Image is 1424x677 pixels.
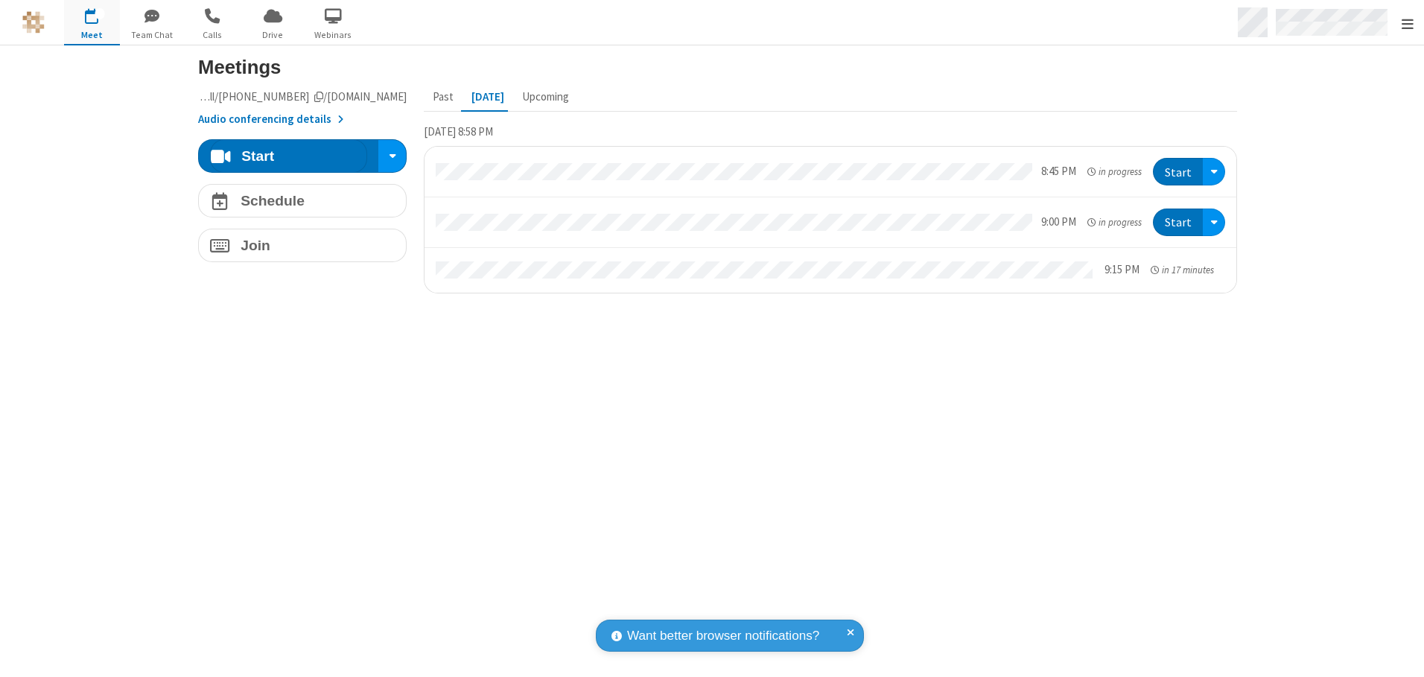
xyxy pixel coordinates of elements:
span: [DATE] 8:58 PM [424,124,493,139]
button: Audio conferencing details [198,111,343,128]
em: in progress [1087,165,1142,179]
button: Start [1153,158,1203,185]
span: Drive [245,28,301,42]
button: Upcoming [513,83,578,112]
div: Open menu [1203,209,1225,236]
button: Past [424,83,463,112]
h4: Join [241,238,270,252]
div: 9:15 PM [1104,261,1139,279]
span: Webinars [305,28,361,42]
span: Meet [64,28,120,42]
h4: Start [241,149,274,163]
button: Copy my meeting room linkCopy my meeting room link [198,89,407,106]
button: Start [1153,209,1203,236]
button: [DATE] [463,83,513,112]
div: 9:00 PM [1041,214,1076,231]
div: Open menu [1203,158,1225,185]
button: Join [198,229,407,262]
section: Today's Meetings [424,123,1238,304]
div: Start conference options [384,144,401,168]
div: 8:45 PM [1041,163,1076,180]
span: Want better browser notifications? [627,626,819,646]
span: Team Chat [124,28,180,42]
button: Start [210,139,367,173]
section: Account details [198,89,407,128]
span: Copy my meeting room link [174,89,407,104]
h3: Meetings [198,57,1237,77]
span: in 17 minutes [1162,264,1214,276]
button: Schedule [198,184,407,217]
img: QA Selenium DO NOT DELETE OR CHANGE [22,11,45,34]
div: 2 [95,8,105,19]
span: Calls [185,28,241,42]
em: in progress [1087,215,1142,229]
h4: Schedule [241,194,305,208]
